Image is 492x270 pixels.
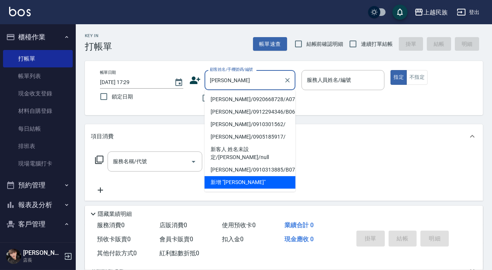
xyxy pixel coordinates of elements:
[3,175,73,195] button: 預約管理
[205,131,295,143] li: [PERSON_NAME]/0905185917/
[98,210,132,218] p: 隱藏業績明細
[3,50,73,67] a: 打帳單
[3,237,73,254] a: 客戶列表
[159,250,199,257] span: 紅利點數折抵 0
[205,93,295,106] li: [PERSON_NAME]/0920668728/A072821
[284,236,314,243] span: 現金應收 0
[3,67,73,85] a: 帳單列表
[282,75,293,86] button: Clear
[3,27,73,47] button: 櫃檯作業
[205,176,295,189] li: 新增 "[PERSON_NAME]"
[3,155,73,172] a: 現場電腦打卡
[423,8,448,17] div: 上越民族
[411,5,451,20] button: 上越民族
[222,236,244,243] span: 扣入金 0
[205,106,295,118] li: [PERSON_NAME]/0912294346/B061621
[3,85,73,102] a: 現金收支登錄
[97,222,125,229] span: 服務消費 0
[159,222,187,229] span: 店販消費 0
[3,195,73,215] button: 報表及分析
[392,5,408,20] button: save
[210,67,253,72] label: 顧客姓名/手機號碼/編號
[9,7,31,16] img: Logo
[3,214,73,234] button: 客戶管理
[85,33,112,38] h2: Key In
[406,70,428,85] button: 不指定
[112,93,133,101] span: 鎖定日期
[85,124,483,148] div: 項目消費
[23,257,62,264] p: 店長
[100,76,167,89] input: YYYY/MM/DD hh:mm
[390,70,407,85] button: 指定
[3,137,73,155] a: 排班表
[97,236,131,243] span: 預收卡販賣 0
[3,120,73,137] a: 每日結帳
[284,222,314,229] span: 業績合計 0
[205,143,295,164] li: 新客人 姓名未設定/[PERSON_NAME]/null
[205,118,295,131] li: [PERSON_NAME]/0910301562/
[170,73,188,92] button: Choose date, selected date is 2025-08-24
[187,156,200,168] button: Open
[253,37,287,51] button: 帳單速查
[454,5,483,19] button: 登出
[97,250,137,257] span: 其他付款方式 0
[3,102,73,120] a: 材料自購登錄
[205,164,295,176] li: [PERSON_NAME]/0910313885/B073022
[222,222,256,229] span: 使用預收卡 0
[23,249,62,257] h5: [PERSON_NAME]
[6,249,21,264] img: Person
[159,236,193,243] span: 會員卡販賣 0
[306,40,344,48] span: 結帳前確認明細
[85,41,112,52] h3: 打帳單
[100,70,116,75] label: 帳單日期
[91,133,114,140] p: 項目消費
[361,40,393,48] span: 連續打單結帳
